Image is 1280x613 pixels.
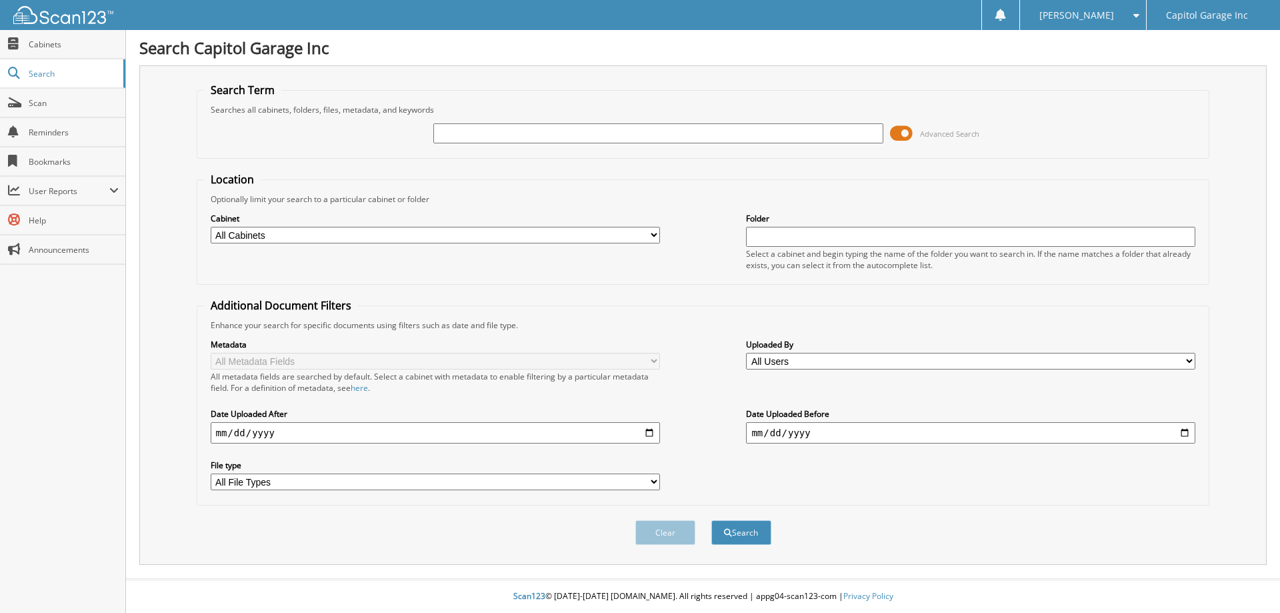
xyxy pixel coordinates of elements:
input: start [211,422,660,444]
span: Reminders [29,127,119,138]
legend: Search Term [204,83,281,97]
button: Search [711,520,771,545]
span: Announcements [29,244,119,255]
legend: Additional Document Filters [204,298,358,313]
div: © [DATE]-[DATE] [DOMAIN_NAME]. All rights reserved | appg04-scan123-com | [126,580,1280,613]
span: Cabinets [29,39,119,50]
label: File type [211,460,660,471]
div: All metadata fields are searched by default. Select a cabinet with metadata to enable filtering b... [211,371,660,394]
span: Scan123 [513,590,545,602]
span: Search [29,68,117,79]
label: Folder [746,213,1195,224]
a: Privacy Policy [843,590,893,602]
label: Date Uploaded After [211,408,660,420]
h1: Search Capitol Garage Inc [139,37,1267,59]
span: Scan [29,97,119,109]
legend: Location [204,172,261,187]
span: User Reports [29,185,109,197]
input: end [746,422,1195,444]
div: Select a cabinet and begin typing the name of the folder you want to search in. If the name match... [746,248,1195,271]
span: Bookmarks [29,156,119,167]
div: Searches all cabinets, folders, files, metadata, and keywords [204,104,1203,115]
span: [PERSON_NAME] [1039,11,1114,19]
div: Optionally limit your search to a particular cabinet or folder [204,193,1203,205]
span: Help [29,215,119,226]
div: Enhance your search for specific documents using filters such as date and file type. [204,320,1203,331]
span: Capitol Garage Inc [1166,11,1248,19]
label: Metadata [211,339,660,350]
a: here [351,382,368,394]
label: Cabinet [211,213,660,224]
button: Clear [635,520,695,545]
span: Advanced Search [920,129,979,139]
label: Uploaded By [746,339,1195,350]
img: scan123-logo-white.svg [13,6,113,24]
label: Date Uploaded Before [746,408,1195,420]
